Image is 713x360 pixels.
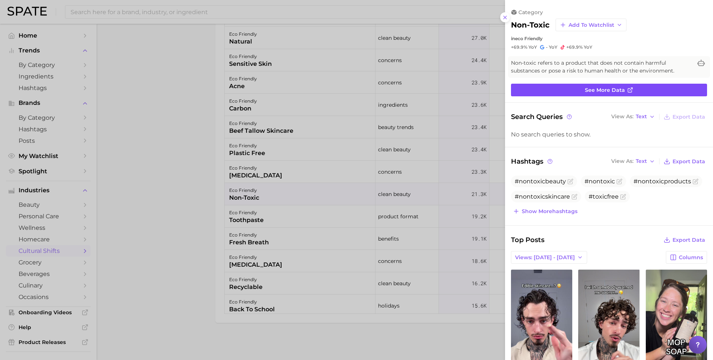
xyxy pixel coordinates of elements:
[511,20,550,29] h2: non-toxic
[611,159,634,163] span: View As
[634,178,691,185] span: #nontoxicproducts
[528,44,537,50] span: YoY
[585,178,615,185] span: #nontoxic
[609,157,657,166] button: View AsText
[662,112,707,122] button: Export Data
[511,206,579,216] button: Show morehashtags
[515,178,566,185] span: #nontoxicbeauty
[673,237,705,243] span: Export Data
[662,235,707,245] button: Export Data
[662,156,707,167] button: Export Data
[584,44,592,50] span: YoY
[522,208,577,215] span: Show more hashtags
[515,36,543,41] span: eco friendly
[511,251,587,264] button: Views: [DATE] - [DATE]
[556,19,626,31] button: Add to Watchlist
[566,44,583,50] span: +69.9%
[511,59,692,75] span: Non-toxic refers to a product that does not contain harmful substances or pose a risk to human he...
[511,112,573,122] span: Search Queries
[611,115,634,119] span: View As
[679,254,703,261] span: Columns
[511,84,707,96] a: See more data
[567,179,573,184] button: Flag as miscategorized or irrelevant
[511,156,554,167] span: Hashtags
[620,194,626,200] button: Flag as miscategorized or irrelevant
[693,179,699,184] button: Flag as miscategorized or irrelevant
[546,44,548,50] span: -
[515,193,570,200] span: #nontoxicskincare
[518,9,543,16] span: category
[616,179,622,184] button: Flag as miscategorized or irrelevant
[673,114,705,120] span: Export Data
[572,194,577,200] button: Flag as miscategorized or irrelevant
[511,235,544,245] span: Top Posts
[666,251,707,264] button: Columns
[609,112,657,122] button: View AsText
[585,87,625,93] span: See more data
[511,131,707,138] div: No search queries to show.
[589,193,619,200] span: #toxicfree
[511,36,707,41] div: in
[636,159,647,163] span: Text
[549,44,557,50] span: YoY
[673,158,705,165] span: Export Data
[515,254,575,261] span: Views: [DATE] - [DATE]
[569,22,614,28] span: Add to Watchlist
[511,44,527,50] span: +69.9%
[636,115,647,119] span: Text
